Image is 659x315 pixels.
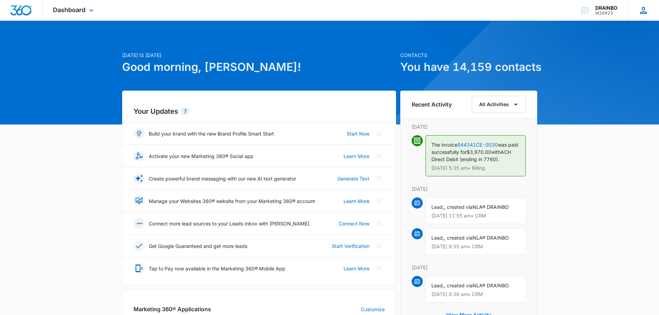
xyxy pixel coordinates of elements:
a: Learn More [344,265,369,272]
span: Lead, [431,204,444,210]
p: [DATE] [412,264,526,271]
button: All Activities [472,96,526,113]
p: Activate your new Marketing 360® Social app [149,152,254,160]
h2: Marketing 360® Applications [134,305,211,313]
span: NLA® DRAINBO [473,282,509,288]
div: account id [595,11,617,16]
span: Lead, [431,235,444,241]
p: Contacts [400,52,537,59]
a: Start Now [347,130,369,137]
div: account name [595,5,617,11]
a: Learn More [344,197,369,205]
span: , created via [444,235,473,241]
span: Dashboard [53,6,85,13]
div: 7 [181,107,190,115]
span: NLA® DRAINBO [473,204,509,210]
p: Tap to Pay now available in the Marketing 360® Mobile App [149,265,285,272]
a: 844341CE-0030 [457,142,498,148]
p: [DATE] [412,123,526,130]
h1: Good morning, [PERSON_NAME]! [122,59,396,75]
a: Start Verification [332,242,369,250]
button: Close [374,195,385,206]
a: Learn More [344,152,369,160]
button: Close [374,128,385,139]
a: Connect Now [339,220,369,227]
p: [DATE] [412,185,526,193]
p: Create powerful brand messaging with our new AI text generator [149,175,296,182]
button: Close [374,150,385,161]
span: NLA® DRAINBO [473,235,509,241]
span: The invoice [431,142,457,148]
p: [DATE] is [DATE] [122,52,396,59]
button: Close [374,173,385,184]
h1: You have 14,159 contacts [400,59,537,75]
span: , created via [444,282,473,288]
button: Close [374,240,385,251]
span: Lead, [431,282,444,288]
p: Get Google Guaranteed and get more leads [149,242,247,250]
h6: Recent Activity [412,100,452,109]
span: , created via [444,204,473,210]
p: [DATE] 8:35 am • CRM [431,244,520,249]
span: $3,970.00 [467,149,491,155]
a: Generate Text [337,175,369,182]
a: Customize [361,306,385,313]
p: Build your brand with the new Brand Profile Smart Start [149,130,274,137]
p: [DATE] 8:36 am • CRM [431,292,520,297]
button: Close [374,263,385,274]
p: [DATE] 11:55 am • CRM [431,213,520,218]
p: Manage your Websites 360® website from your Marketing 360® account [149,197,315,205]
button: Close [374,218,385,229]
p: Connect more lead sources to your Leads Inbox with [PERSON_NAME] [149,220,309,227]
p: [DATE] 5:35 am • Billing [431,166,520,170]
h2: Your Updates [134,106,385,117]
span: with [491,149,501,155]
